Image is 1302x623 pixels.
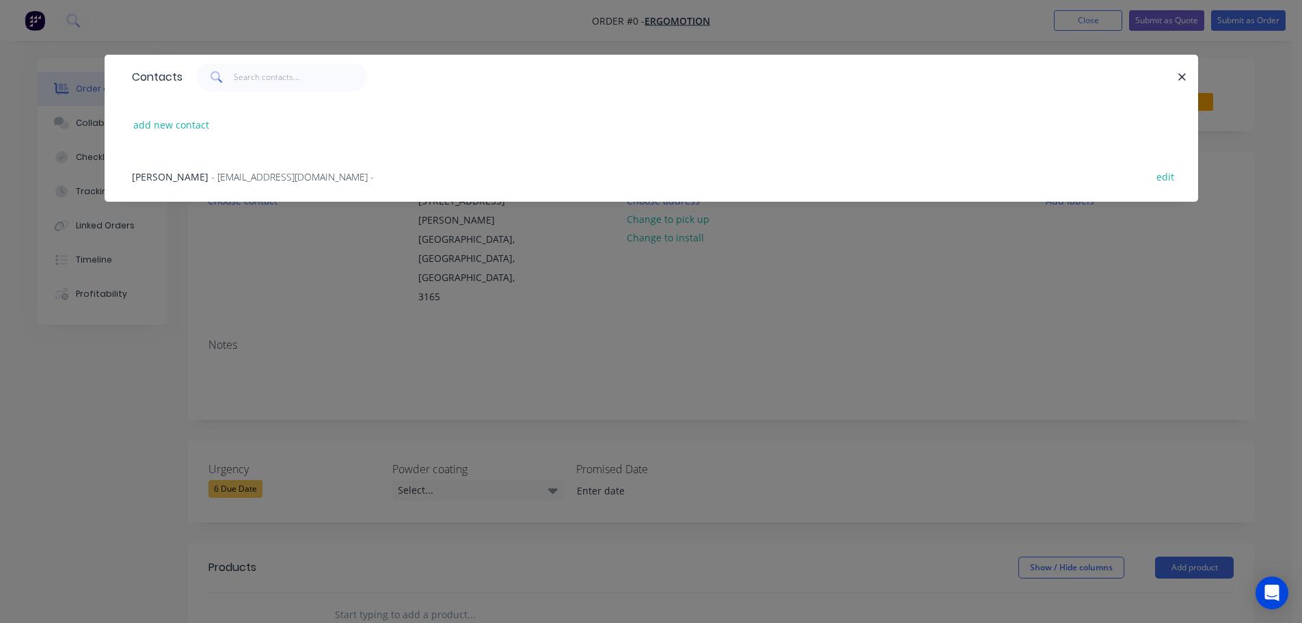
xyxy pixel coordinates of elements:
button: add new contact [126,116,217,134]
div: Contacts [125,55,182,99]
input: Search contacts... [234,64,367,91]
span: [PERSON_NAME] [132,170,208,183]
span: - [EMAIL_ADDRESS][DOMAIN_NAME] - [211,170,374,183]
div: Open Intercom Messenger [1256,576,1288,609]
button: edit [1150,167,1182,185]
